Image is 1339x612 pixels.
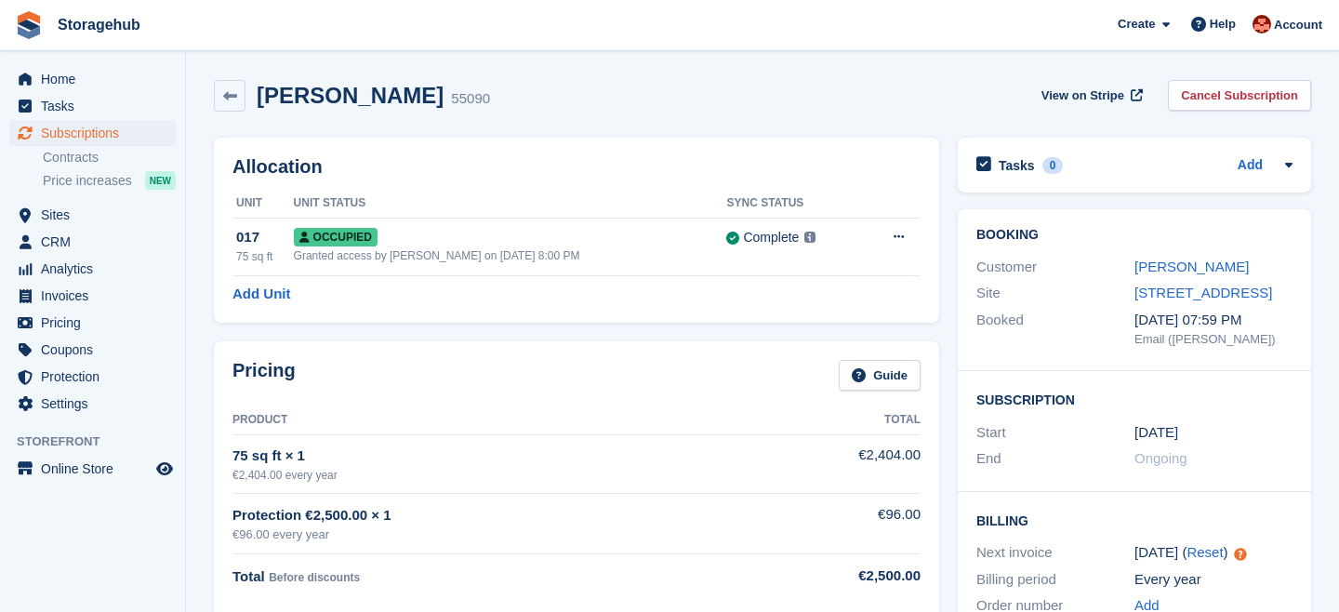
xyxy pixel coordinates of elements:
[795,565,921,587] div: €2,500.00
[9,256,176,282] a: menu
[232,446,795,467] div: 75 sq ft × 1
[976,542,1134,564] div: Next invoice
[1134,569,1293,591] div: Every year
[1034,80,1147,111] a: View on Stripe
[795,494,921,554] td: €96.00
[9,120,176,146] a: menu
[1041,86,1124,105] span: View on Stripe
[976,448,1134,470] div: End
[804,232,815,243] img: icon-info-grey-7440780725fd019a000dd9b08b2336e03edf1995a4989e88bcd33f0948082b44.svg
[839,360,921,391] a: Guide
[1274,16,1322,34] span: Account
[976,310,1134,349] div: Booked
[43,149,176,166] a: Contracts
[1042,157,1064,174] div: 0
[976,422,1134,444] div: Start
[41,283,152,309] span: Invoices
[976,228,1293,243] h2: Booking
[9,337,176,363] a: menu
[976,257,1134,278] div: Customer
[232,406,795,435] th: Product
[726,189,861,219] th: Sync Status
[232,360,296,391] h2: Pricing
[232,189,294,219] th: Unit
[1253,15,1271,33] img: Nick
[1134,422,1178,444] time: 2024-09-28 00:00:00 UTC
[41,364,152,390] span: Protection
[236,227,294,248] div: 017
[976,283,1134,304] div: Site
[236,248,294,265] div: 75 sq ft
[145,171,176,190] div: NEW
[1187,544,1223,560] a: Reset
[232,284,290,305] a: Add Unit
[41,202,152,228] span: Sites
[41,256,152,282] span: Analytics
[17,432,185,451] span: Storefront
[50,9,148,40] a: Storagehub
[9,93,176,119] a: menu
[1134,330,1293,349] div: Email ([PERSON_NAME])
[41,391,152,417] span: Settings
[269,571,360,584] span: Before discounts
[15,11,43,39] img: stora-icon-8386f47178a22dfd0bd8f6a31ec36ba5ce8667c1dd55bd0f319d3a0aa187defe.svg
[294,228,378,246] span: Occupied
[257,83,444,108] h2: [PERSON_NAME]
[999,157,1035,174] h2: Tasks
[232,568,265,584] span: Total
[294,247,727,264] div: Granted access by [PERSON_NAME] on [DATE] 8:00 PM
[232,467,795,484] div: €2,404.00 every year
[43,170,176,191] a: Price increases NEW
[1134,259,1249,274] a: [PERSON_NAME]
[41,93,152,119] span: Tasks
[41,120,152,146] span: Subscriptions
[976,511,1293,529] h2: Billing
[232,505,795,526] div: Protection €2,500.00 × 1
[232,526,795,544] div: €96.00 every year
[9,456,176,482] a: menu
[1168,80,1311,111] a: Cancel Subscription
[41,66,152,92] span: Home
[153,458,176,480] a: Preview store
[1210,15,1236,33] span: Help
[41,310,152,336] span: Pricing
[1134,542,1293,564] div: [DATE] ( )
[9,229,176,255] a: menu
[1118,15,1155,33] span: Create
[9,202,176,228] a: menu
[1134,285,1272,300] a: [STREET_ADDRESS]
[9,364,176,390] a: menu
[294,189,727,219] th: Unit Status
[795,406,921,435] th: Total
[1134,450,1187,466] span: Ongoing
[451,88,490,110] div: 55090
[41,337,152,363] span: Coupons
[976,390,1293,408] h2: Subscription
[9,391,176,417] a: menu
[976,569,1134,591] div: Billing period
[232,156,921,178] h2: Allocation
[41,229,152,255] span: CRM
[9,310,176,336] a: menu
[9,283,176,309] a: menu
[9,66,176,92] a: menu
[1134,310,1293,331] div: [DATE] 07:59 PM
[1232,546,1249,563] div: Tooltip anchor
[1238,155,1263,177] a: Add
[743,228,799,247] div: Complete
[41,456,152,482] span: Online Store
[795,434,921,493] td: €2,404.00
[43,172,132,190] span: Price increases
